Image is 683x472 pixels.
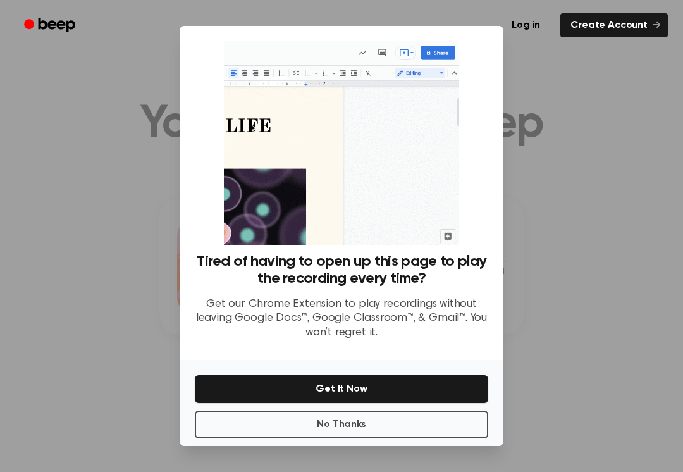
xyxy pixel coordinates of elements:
[224,41,458,245] img: Beep extension in action
[195,375,488,403] button: Get It Now
[560,13,668,37] a: Create Account
[195,297,488,340] p: Get our Chrome Extension to play recordings without leaving Google Docs™, Google Classroom™, & Gm...
[15,13,87,38] a: Beep
[499,11,553,40] a: Log in
[195,253,488,287] h3: Tired of having to open up this page to play the recording every time?
[195,411,488,438] button: No Thanks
